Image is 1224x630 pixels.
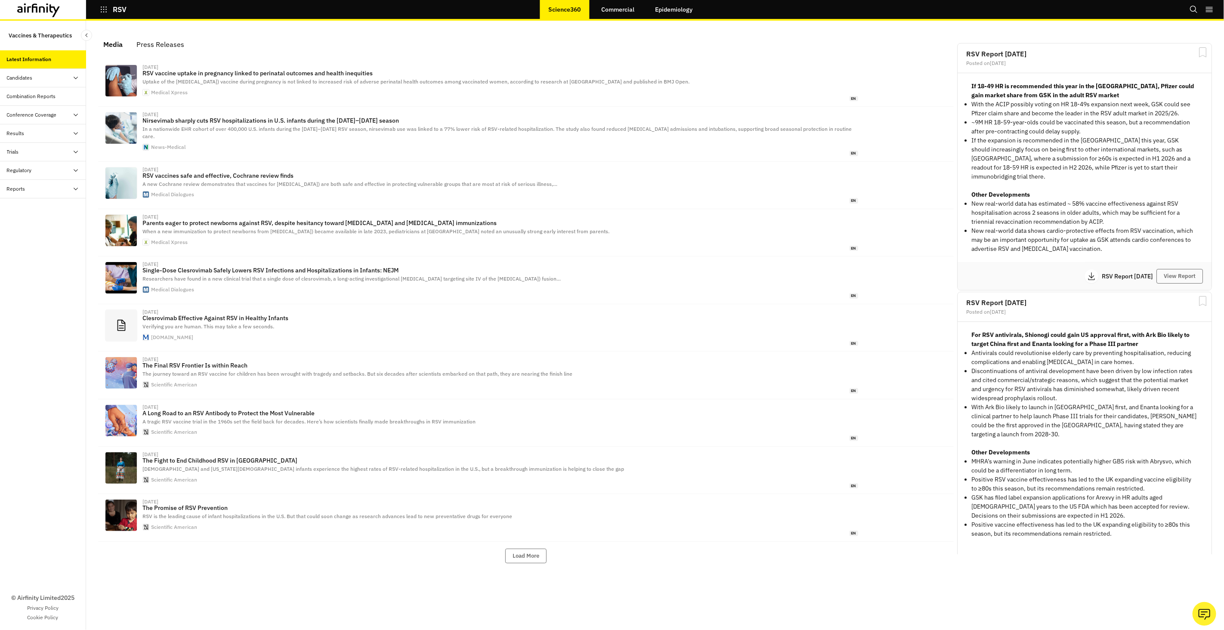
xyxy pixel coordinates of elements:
[98,494,954,541] a: [DATE]The Promise of RSV PreventionRSV is the leading cause of infant hospitalizations in the U.S...
[850,435,858,441] span: en
[142,117,858,124] p: Nirsevimab sharply cuts RSV hospitalizations in U.S. infants during the [DATE]–[DATE] season
[105,357,137,389] img: saw1025RSV_GlobalBurden.jpg
[151,477,197,482] div: Scientific American
[151,287,194,292] div: Medical Dialogues
[850,531,858,536] span: en
[966,50,1203,57] h2: RSV Report [DATE]
[971,349,1198,367] p: Antivirals could revolutionise elderly care by preventing hospitalisation, reducing complications...
[143,429,149,435] img: favicon.ico
[142,167,158,172] div: [DATE]
[98,447,954,494] a: [DATE]The Fight to End Childhood RSV in [GEOGRAPHIC_DATA][DEMOGRAPHIC_DATA] and [US_STATE][DEMOGR...
[142,452,158,457] div: [DATE]
[971,331,1190,348] strong: For RSV antivirals, Shionogi could gain US approval first, with Ark Bio likely to target China fi...
[105,452,137,484] img: Ethel_Branch-4.jpg
[971,136,1198,181] p: If the expansion is recommended in the [GEOGRAPHIC_DATA] this year, GSK should increasingly focus...
[151,145,185,150] div: News-Medical
[7,56,52,63] div: Latest Information
[142,418,476,425] span: A tragic RSV vaccine trial in the 1960s set the field back for decades. Here’s how scientists fin...
[7,148,19,156] div: Trials
[81,30,92,41] button: Close Sidebar
[142,275,561,282] span: Researchers have found in a new clinical trial that a single dose of clesrovimab, a long-acting i...
[850,96,858,102] span: en
[105,262,137,293] img: 301407-infantvaccinestock-1.jpg
[142,262,158,267] div: [DATE]
[142,65,158,70] div: [DATE]
[7,185,25,193] div: Reports
[142,112,158,117] div: [DATE]
[98,59,954,107] a: [DATE]RSV vaccine uptake in pregnancy linked to perinatal outcomes and health inequitiesUptake of...
[971,367,1198,403] p: Discontinuations of antiviral development have been driven by low infection rates and cited comme...
[971,448,1030,456] strong: Other Developments
[971,475,1198,493] li: Positive RSV vaccine effectiveness has led to the UK expanding vaccine eligibility to ≥80s this s...
[549,6,581,13] p: Science360
[143,90,149,96] img: web-app-manifest-512x512.png
[142,315,858,321] p: Clesrovimab Effective Against RSV in Healthy Infants
[142,228,609,235] span: When a new immunization to protect newborns from [MEDICAL_DATA]) became available in late 2023, p...
[971,82,1194,99] strong: If 18-49 HR is recommended this year in the [GEOGRAPHIC_DATA], Pfizer could gain market share fro...
[7,167,32,174] div: Regulatory
[7,74,33,82] div: Candidates
[850,483,858,489] span: en
[142,219,858,226] p: Parents eager to protect newborns against RSV, despite hesitancy toward [MEDICAL_DATA] and [MEDIC...
[98,304,954,352] a: [DATE]Clesrovimab Effective Against RSV in Healthy InfantsVerifying you are human. This may take ...
[98,107,954,161] a: [DATE]Nirsevimab sharply cuts RSV hospitalizations in U.S. infants during the [DATE]–[DATE] seaso...
[142,457,858,464] p: The Fight to End Childhood RSV in [GEOGRAPHIC_DATA]
[142,410,858,417] p: A Long Road to an RSV Antibody to Protect the Most Vulnerable
[143,477,149,483] img: favicon.ico
[1102,273,1156,279] p: RSV Report [DATE]
[971,493,1198,520] li: GSK has filed label expansion applications for Arexvy in HR adults aged [DEMOGRAPHIC_DATA] years ...
[27,604,59,612] a: Privacy Policy
[1190,2,1198,17] button: Search
[966,309,1203,315] div: Posted on [DATE]
[142,357,158,362] div: [DATE]
[143,287,149,293] img: favicon.ico
[151,335,193,340] div: [DOMAIN_NAME]
[971,100,1198,118] p: With the ACIP possibly voting on HR 18-49s expansion next week, GSK could see Pfizer claim share ...
[142,405,158,410] div: [DATE]
[971,199,1198,226] li: New real-world data has estimated ~ 58% vaccine effectiveness against RSV hospitalisation across ...
[142,499,158,504] div: [DATE]
[11,593,74,602] p: © Airfinity Limited 2025
[105,500,137,531] img: Ethel_Branch-son-2-2.jpg
[151,192,194,197] div: Medical Dialogues
[971,118,1198,136] p: ~9M HR 18-59-year-olds could be vaccinated this season, but a recommendation after pre-contractin...
[142,309,158,315] div: [DATE]
[7,130,25,137] div: Results
[505,549,547,563] button: Load More
[143,191,149,198] img: favicon.ico
[966,299,1203,306] h2: RSV Report [DATE]
[98,209,954,256] a: [DATE]Parents eager to protect newborns against RSV, despite hesitancy toward [MEDICAL_DATA] and ...
[103,38,123,51] div: Media
[1197,47,1208,58] svg: Bookmark Report
[143,144,149,150] img: favicon-96x96.png
[28,614,59,621] a: Cookie Policy
[142,214,158,219] div: [DATE]
[113,6,127,13] p: RSV
[143,524,149,530] img: favicon.ico
[142,126,852,139] span: In a nationwide EHR cohort of over 400,000 U.S. infants during the [DATE]–[DATE] RSV season, nirs...
[971,520,1198,538] li: Positive vaccine effectiveness has led to the UK expanding eligibility to ≥80s this season, but i...
[143,382,149,388] img: favicon.ico
[151,240,188,245] div: Medical Xpress
[142,181,557,187] span: A new Cochrane review demonstrates that vaccines for [MEDICAL_DATA]) are both safe and effective ...
[98,399,954,447] a: [DATE]A Long Road to an RSV Antibody to Protect the Most VulnerableA tragic RSV vaccine trial in ...
[98,162,954,209] a: [DATE]RSV vaccines safe and effective, Cochrane review findsA new Cochrane review demonstrates th...
[98,352,954,399] a: [DATE]The Final RSV Frontier Is within ReachThe journey toward an RSV vaccine for children has be...
[850,293,858,299] span: en
[850,151,858,156] span: en
[105,112,137,144] img: ImageForNews_820189_17591102589862446.jpg
[971,191,1030,198] strong: Other Developments
[151,382,197,387] div: Scientific American
[142,323,274,330] span: Verifying you are human. This may take a few seconds.
[151,525,197,530] div: Scientific American
[955,38,1214,554] div: grid
[850,198,858,204] span: en
[850,388,858,394] span: en
[142,172,858,179] p: RSV vaccines safe and effective, Cochrane review finds
[143,239,149,245] img: web-app-manifest-512x512.png
[7,93,56,100] div: Combination Reports
[1193,602,1216,626] button: Ask our analysts
[142,70,858,77] p: RSV vaccine uptake in pregnancy linked to perinatal outcomes and health inequities
[105,167,137,199] img: 240420-vaccine-5.jpg
[100,2,127,17] button: RSV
